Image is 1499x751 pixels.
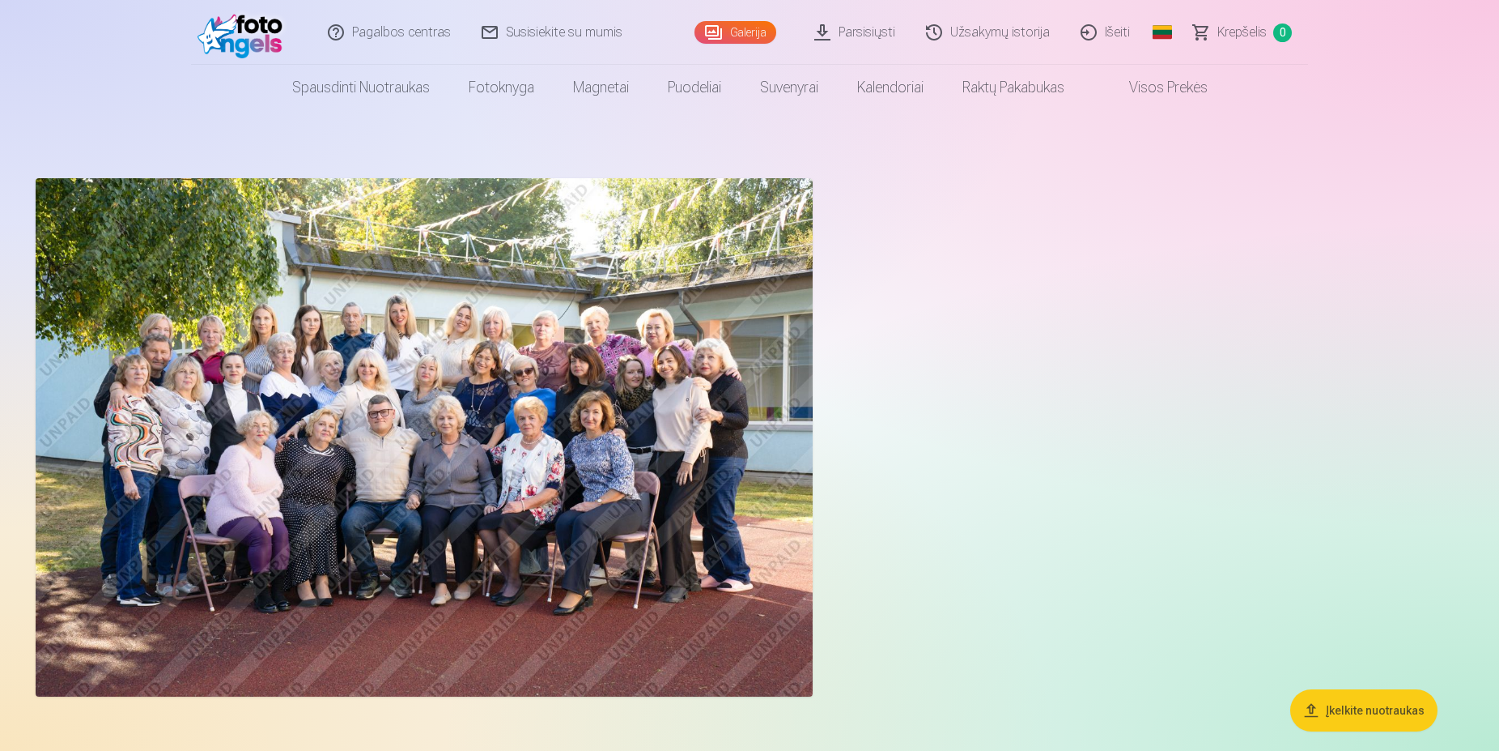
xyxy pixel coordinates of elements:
a: Visos prekės [1084,65,1227,110]
a: Magnetai [554,65,648,110]
a: Suvenyrai [741,65,838,110]
a: Puodeliai [648,65,741,110]
span: 0 [1273,23,1292,42]
a: Fotoknyga [449,65,554,110]
button: Įkelkite nuotraukas [1290,689,1437,732]
a: Kalendoriai [838,65,943,110]
a: Raktų pakabukas [943,65,1084,110]
a: Spausdinti nuotraukas [273,65,449,110]
a: Galerija [694,21,776,44]
span: Krepšelis [1217,23,1267,42]
img: /fa2 [197,6,291,58]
